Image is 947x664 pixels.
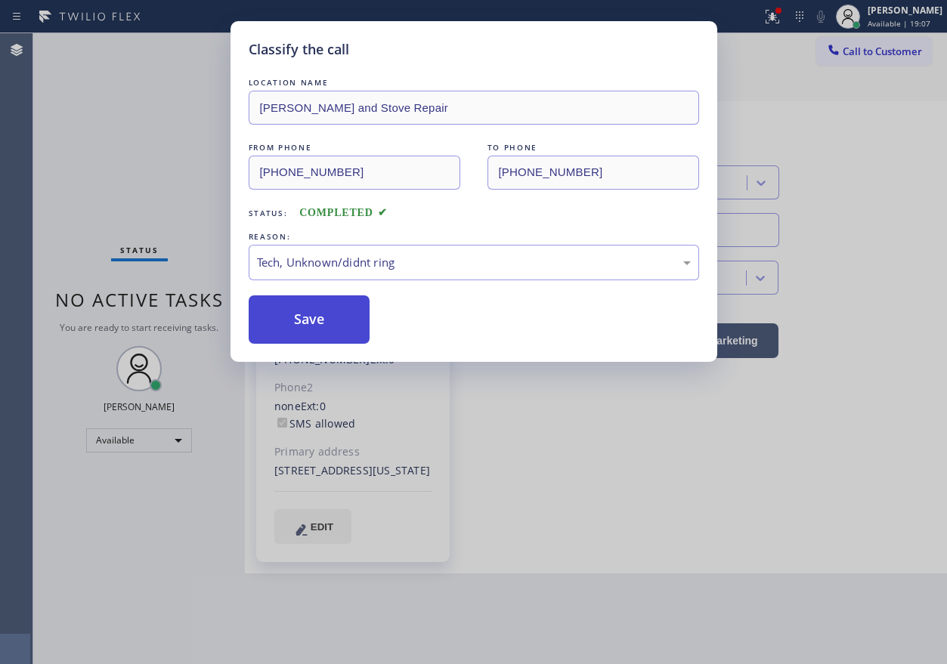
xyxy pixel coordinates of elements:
[249,208,288,218] span: Status:
[249,295,370,344] button: Save
[299,207,387,218] span: COMPLETED
[249,156,460,190] input: From phone
[249,75,699,91] div: LOCATION NAME
[249,39,349,60] h5: Classify the call
[257,254,691,271] div: Tech, Unknown/didnt ring
[487,140,699,156] div: TO PHONE
[487,156,699,190] input: To phone
[249,140,460,156] div: FROM PHONE
[249,229,699,245] div: REASON:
